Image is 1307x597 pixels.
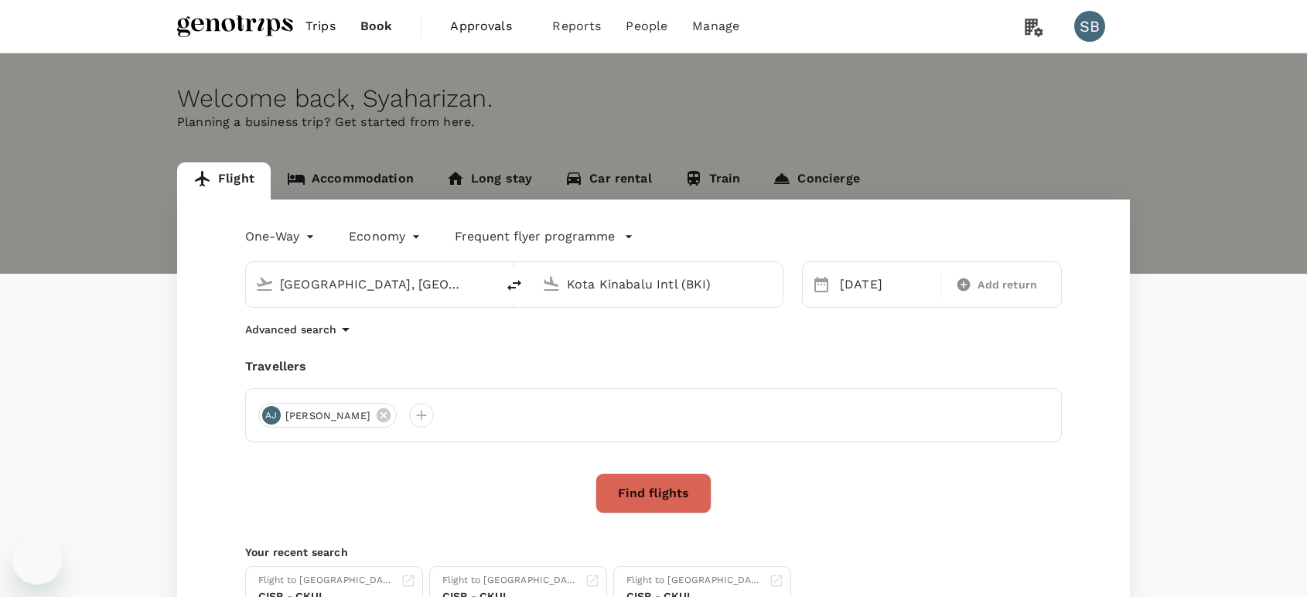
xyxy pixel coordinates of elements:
[245,322,336,337] p: Advanced search
[455,227,633,246] button: Frequent flyer programme
[12,535,62,585] iframe: Button to launch messaging window
[177,9,293,43] img: Genotrips - ALL
[450,17,527,36] span: Approvals
[756,162,875,200] a: Concierge
[305,17,336,36] span: Trips
[177,84,1130,113] div: Welcome back , Syaharizan .
[567,272,750,296] input: Going to
[692,17,739,36] span: Manage
[626,17,667,36] span: People
[496,267,533,304] button: delete
[276,408,380,424] span: [PERSON_NAME]
[442,573,578,588] div: Flight to [GEOGRAPHIC_DATA]
[834,269,937,300] div: [DATE]
[548,162,668,200] a: Car rental
[349,224,424,249] div: Economy
[668,162,757,200] a: Train
[245,357,1062,376] div: Travellers
[430,162,548,200] a: Long stay
[1074,11,1105,42] div: SB
[485,282,488,285] button: Open
[552,17,601,36] span: Reports
[626,573,763,588] div: Flight to [GEOGRAPHIC_DATA]
[271,162,430,200] a: Accommodation
[262,406,281,425] div: AJ
[360,17,393,36] span: Book
[280,272,463,296] input: Depart from
[978,277,1037,293] span: Add return
[177,113,1130,131] p: Planning a business trip? Get started from here.
[245,320,355,339] button: Advanced search
[455,227,615,246] p: Frequent flyer programme
[245,224,318,249] div: One-Way
[595,473,712,513] button: Find flights
[177,162,271,200] a: Flight
[772,282,775,285] button: Open
[258,573,394,588] div: Flight to [GEOGRAPHIC_DATA]
[258,403,397,428] div: AJ[PERSON_NAME]
[245,544,1062,560] p: Your recent search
